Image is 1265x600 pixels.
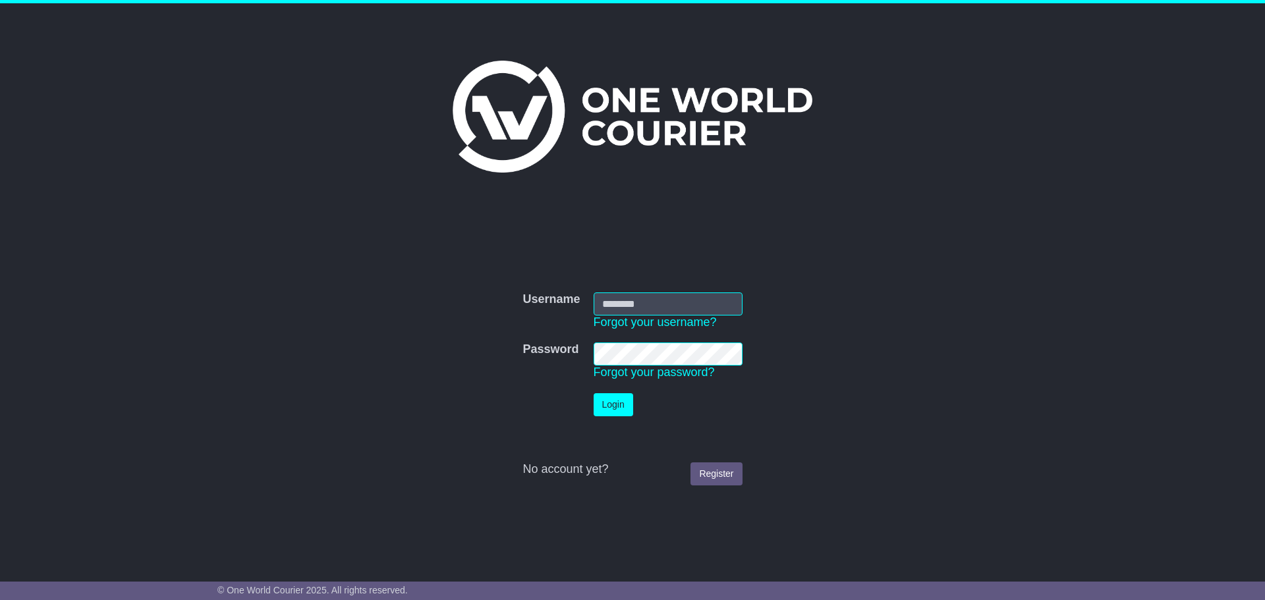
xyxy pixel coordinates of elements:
a: Register [690,462,742,485]
div: No account yet? [522,462,742,477]
a: Forgot your username? [594,315,717,329]
label: Password [522,342,578,357]
span: © One World Courier 2025. All rights reserved. [217,585,408,595]
label: Username [522,292,580,307]
button: Login [594,393,633,416]
img: One World [453,61,812,173]
a: Forgot your password? [594,366,715,379]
